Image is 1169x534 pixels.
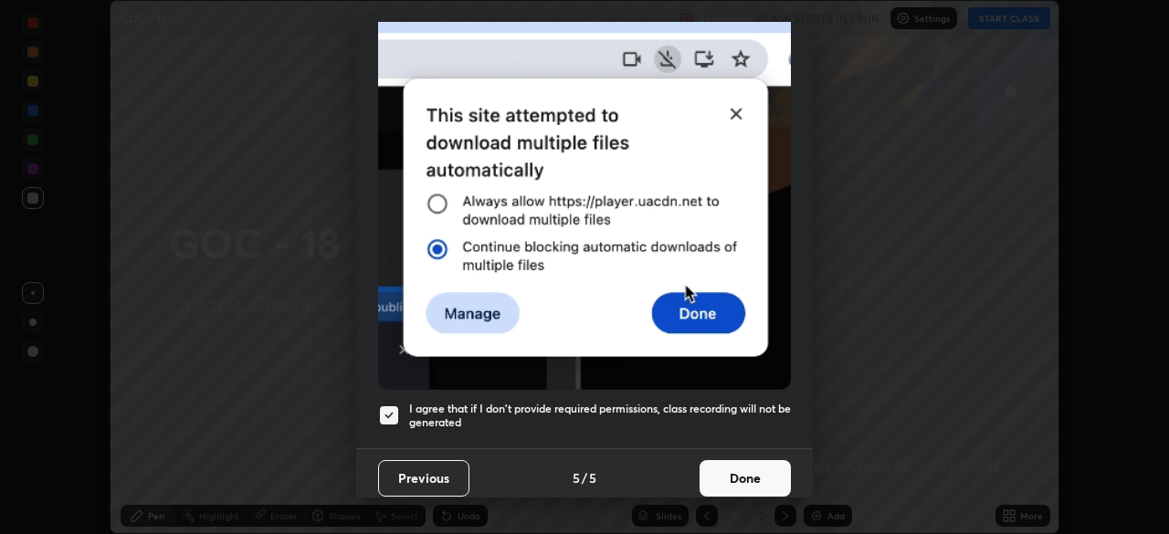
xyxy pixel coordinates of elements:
h4: 5 [589,468,596,487]
h4: 5 [573,468,580,487]
button: Previous [378,460,469,497]
h4: / [582,468,587,487]
h5: I agree that if I don't provide required permissions, class recording will not be generated [409,402,791,430]
button: Done [700,460,791,497]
